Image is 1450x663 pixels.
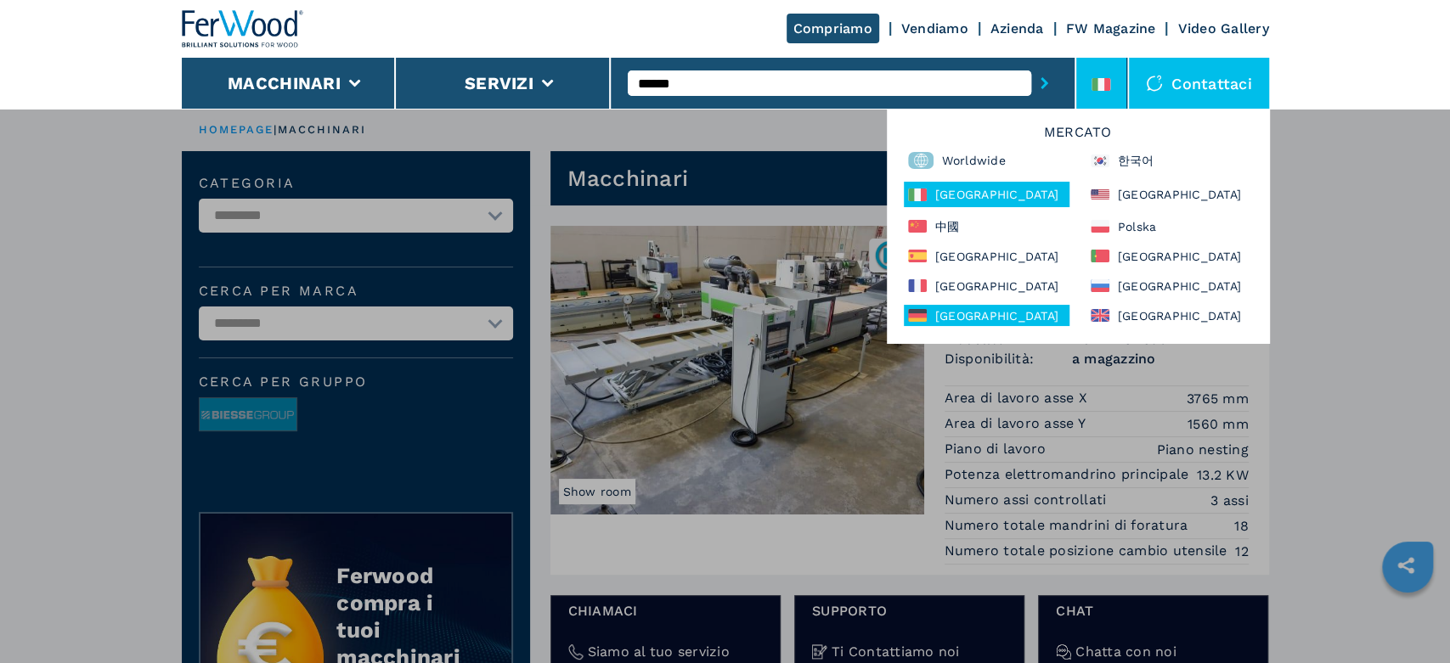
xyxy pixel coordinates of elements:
div: 中國 [904,216,1069,237]
img: Contattaci [1146,75,1163,92]
button: Macchinari [228,73,341,93]
a: Video Gallery [1177,20,1268,37]
div: [GEOGRAPHIC_DATA] [1086,182,1252,207]
div: [GEOGRAPHIC_DATA] [904,245,1069,267]
a: Compriamo [787,14,879,43]
div: [GEOGRAPHIC_DATA] [1086,305,1252,326]
a: FW Magazine [1066,20,1156,37]
div: [GEOGRAPHIC_DATA] [1086,275,1252,296]
div: [GEOGRAPHIC_DATA] [904,305,1069,326]
div: [GEOGRAPHIC_DATA] [904,182,1069,207]
div: [GEOGRAPHIC_DATA] [1086,245,1252,267]
a: Azienda [990,20,1044,37]
div: 한국어 [1086,148,1252,173]
div: [GEOGRAPHIC_DATA] [904,275,1069,296]
button: submit-button [1031,64,1058,103]
a: Vendiamo [901,20,968,37]
div: Contattaci [1129,58,1269,109]
div: Worldwide [904,148,1069,173]
h6: Mercato [895,126,1261,148]
img: Ferwood [182,10,304,48]
div: Polska [1086,216,1252,237]
button: Servizi [465,73,533,93]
